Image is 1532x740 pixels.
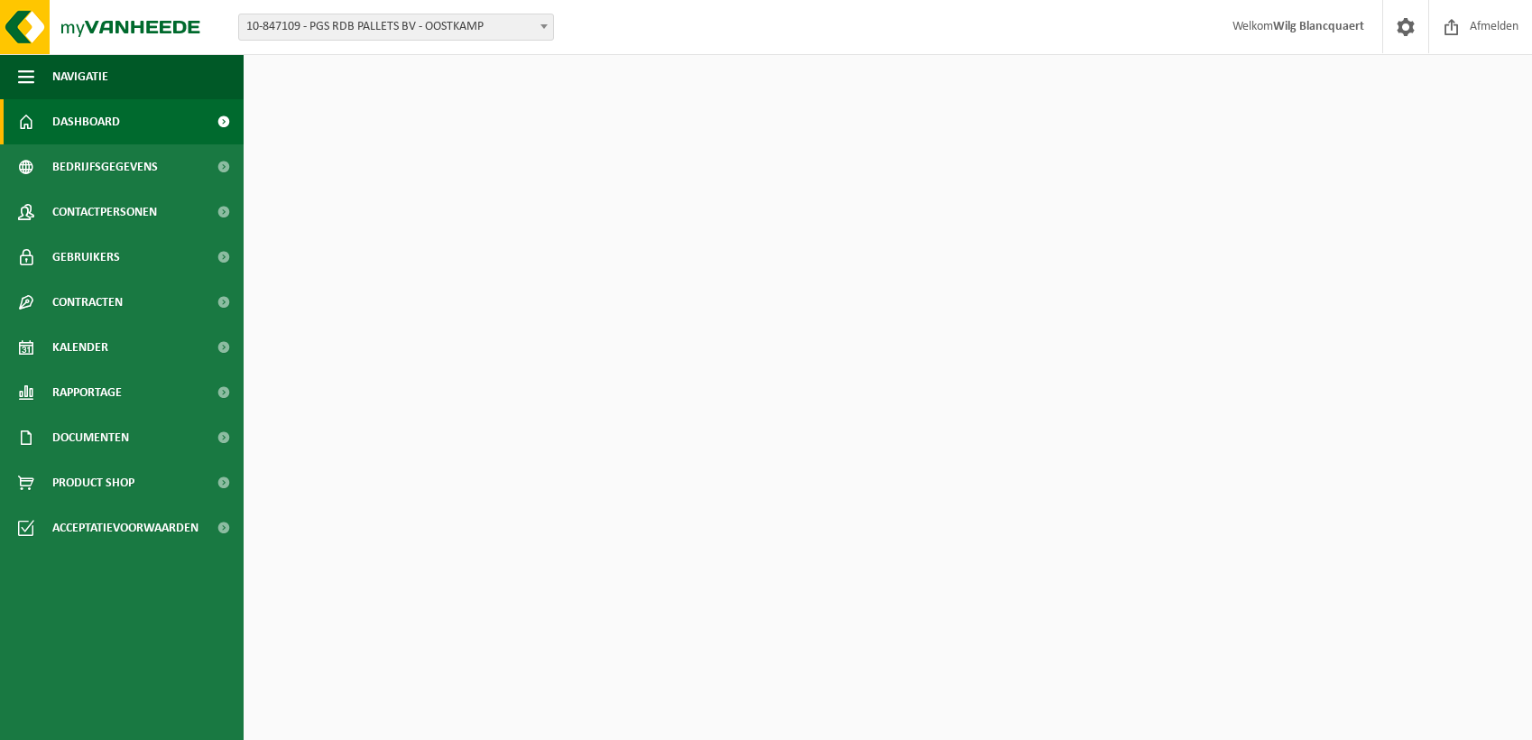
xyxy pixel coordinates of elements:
[52,190,157,235] span: Contactpersonen
[238,14,554,41] span: 10-847109 - PGS RDB PALLETS BV - OOSTKAMP
[1273,20,1364,33] strong: Wilg Blancquaert
[52,370,122,415] span: Rapportage
[52,505,198,550] span: Acceptatievoorwaarden
[52,144,158,190] span: Bedrijfsgegevens
[52,54,108,99] span: Navigatie
[52,460,134,505] span: Product Shop
[52,325,108,370] span: Kalender
[52,99,120,144] span: Dashboard
[52,415,129,460] span: Documenten
[52,280,123,325] span: Contracten
[52,235,120,280] span: Gebruikers
[239,14,553,40] span: 10-847109 - PGS RDB PALLETS BV - OOSTKAMP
